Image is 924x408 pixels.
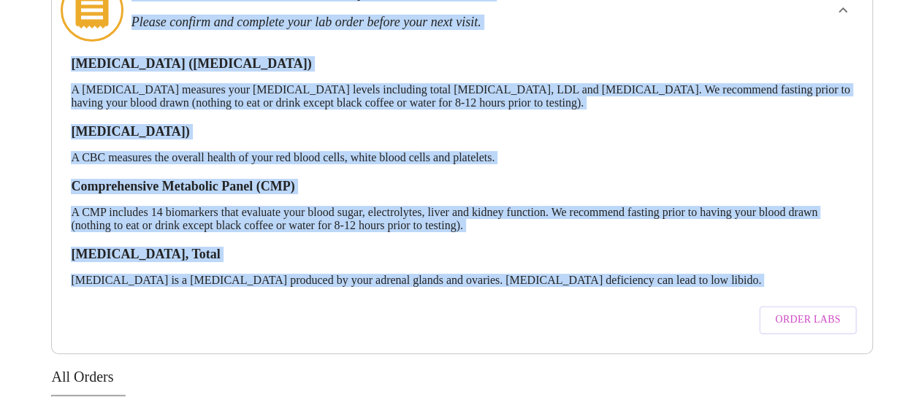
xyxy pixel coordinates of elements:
[71,179,852,194] h3: Comprehensive Metabolic Panel (CMP)
[71,124,852,139] h3: [MEDICAL_DATA])
[755,299,860,342] a: Order Labs
[759,306,856,334] button: Order Labs
[71,274,852,287] p: [MEDICAL_DATA] is a [MEDICAL_DATA] produced by your adrenal glands and ovaries. [MEDICAL_DATA] de...
[71,206,852,232] p: A CMP includes 14 biomarkers that evaluate your blood sugar, electrolytes, liver and kidney funct...
[71,83,852,109] p: A [MEDICAL_DATA] measures your [MEDICAL_DATA] levels including total [MEDICAL_DATA], LDL and [MED...
[71,151,852,164] p: A CBC measures the overall health of your red blood cells, white blood cells and platelets.
[71,56,852,72] h3: [MEDICAL_DATA] ([MEDICAL_DATA])
[51,369,872,385] h3: All Orders
[71,247,852,262] h3: [MEDICAL_DATA], Total
[131,15,714,30] h3: Please confirm and complete your lab order before your next visit.
[775,311,840,329] span: Order Labs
